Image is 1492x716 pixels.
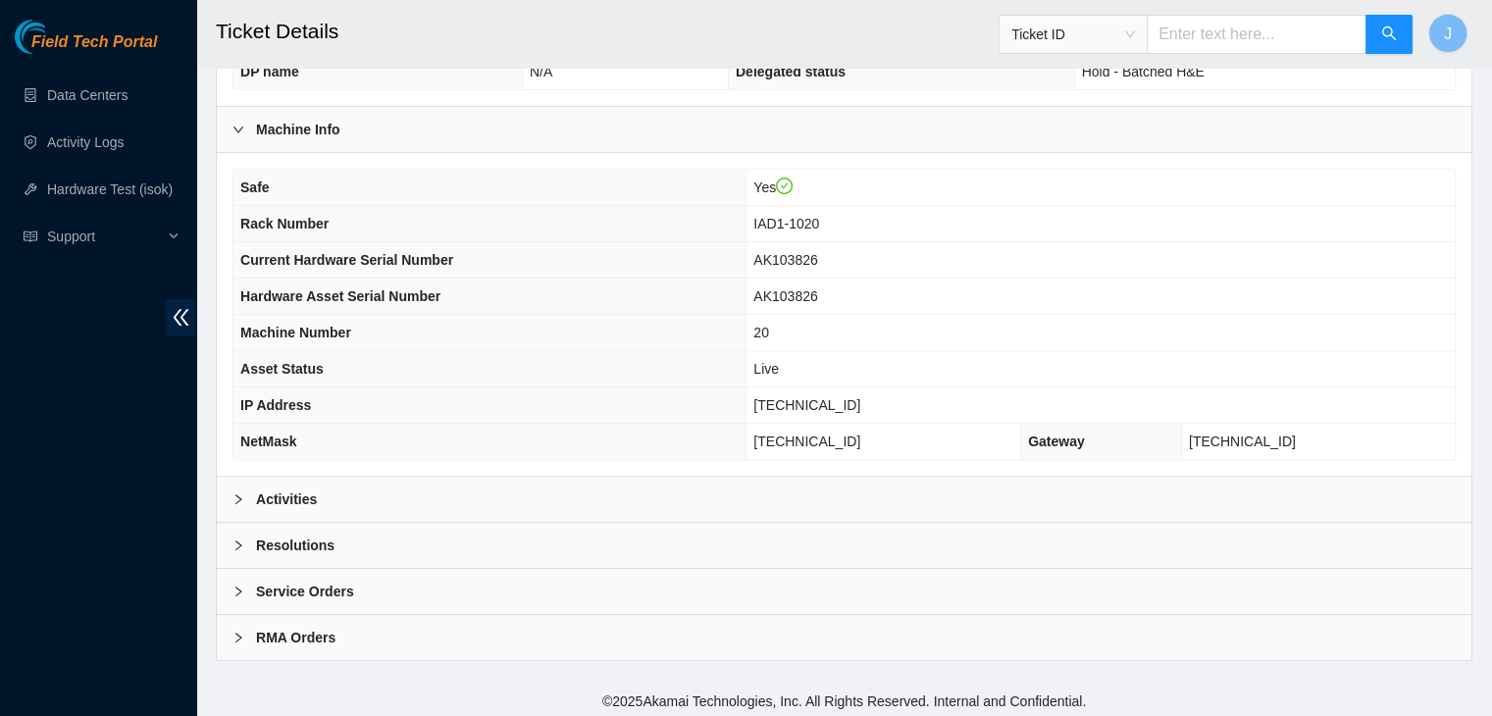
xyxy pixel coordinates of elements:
[240,216,329,231] span: Rack Number
[47,87,128,103] a: Data Centers
[753,216,819,231] span: IAD1-1020
[15,35,157,61] a: Akamai TechnologiesField Tech Portal
[1082,64,1205,79] span: Hold - Batched H&E
[1189,434,1296,449] span: [TECHNICAL_ID]
[217,615,1471,660] div: RMA Orders
[736,64,846,79] span: Delegated status
[240,397,311,413] span: IP Address
[1147,15,1366,54] input: Enter text here...
[1028,434,1085,449] span: Gateway
[47,134,125,150] a: Activity Logs
[15,20,99,54] img: Akamai Technologies
[256,581,354,602] b: Service Orders
[256,488,317,510] b: Activities
[753,325,769,340] span: 20
[753,252,817,268] span: AK103826
[753,434,860,449] span: [TECHNICAL_ID]
[256,119,340,140] b: Machine Info
[232,586,244,597] span: right
[232,493,244,505] span: right
[240,325,351,340] span: Machine Number
[240,288,440,304] span: Hardware Asset Serial Number
[530,64,552,79] span: N/A
[217,523,1471,568] div: Resolutions
[232,632,244,643] span: right
[240,64,299,79] span: DP name
[240,179,270,195] span: Safe
[256,627,335,648] b: RMA Orders
[256,535,334,556] b: Resolutions
[217,107,1471,152] div: Machine Info
[240,252,453,268] span: Current Hardware Serial Number
[240,434,297,449] span: NetMask
[753,179,793,195] span: Yes
[1428,14,1467,53] button: J
[47,181,173,197] a: Hardware Test (isok)
[232,539,244,551] span: right
[753,288,817,304] span: AK103826
[47,217,163,256] span: Support
[1381,26,1397,44] span: search
[217,569,1471,614] div: Service Orders
[217,477,1471,522] div: Activities
[166,299,196,335] span: double-left
[1365,15,1413,54] button: search
[31,33,157,52] span: Field Tech Portal
[776,178,794,195] span: check-circle
[232,124,244,135] span: right
[753,361,779,377] span: Live
[753,397,860,413] span: [TECHNICAL_ID]
[1011,20,1135,49] span: Ticket ID
[24,230,37,243] span: read
[1444,22,1452,46] span: J
[240,361,324,377] span: Asset Status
